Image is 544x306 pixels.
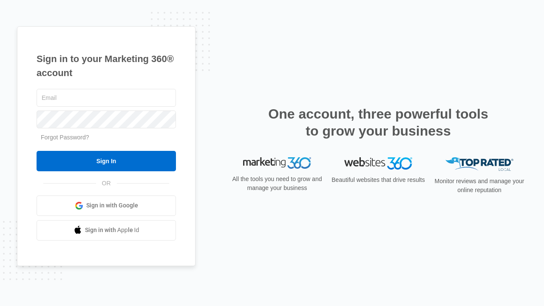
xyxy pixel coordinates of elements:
[445,157,513,171] img: Top Rated Local
[266,105,491,139] h2: One account, three powerful tools to grow your business
[37,52,176,80] h1: Sign in to your Marketing 360® account
[331,176,426,184] p: Beautiful websites that drive results
[344,157,412,170] img: Websites 360
[432,177,527,195] p: Monitor reviews and manage your online reputation
[37,220,176,241] a: Sign in with Apple Id
[37,151,176,171] input: Sign In
[86,201,138,210] span: Sign in with Google
[41,134,89,141] a: Forgot Password?
[37,195,176,216] a: Sign in with Google
[85,226,139,235] span: Sign in with Apple Id
[37,89,176,107] input: Email
[96,179,117,188] span: OR
[229,175,325,193] p: All the tools you need to grow and manage your business
[243,157,311,169] img: Marketing 360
